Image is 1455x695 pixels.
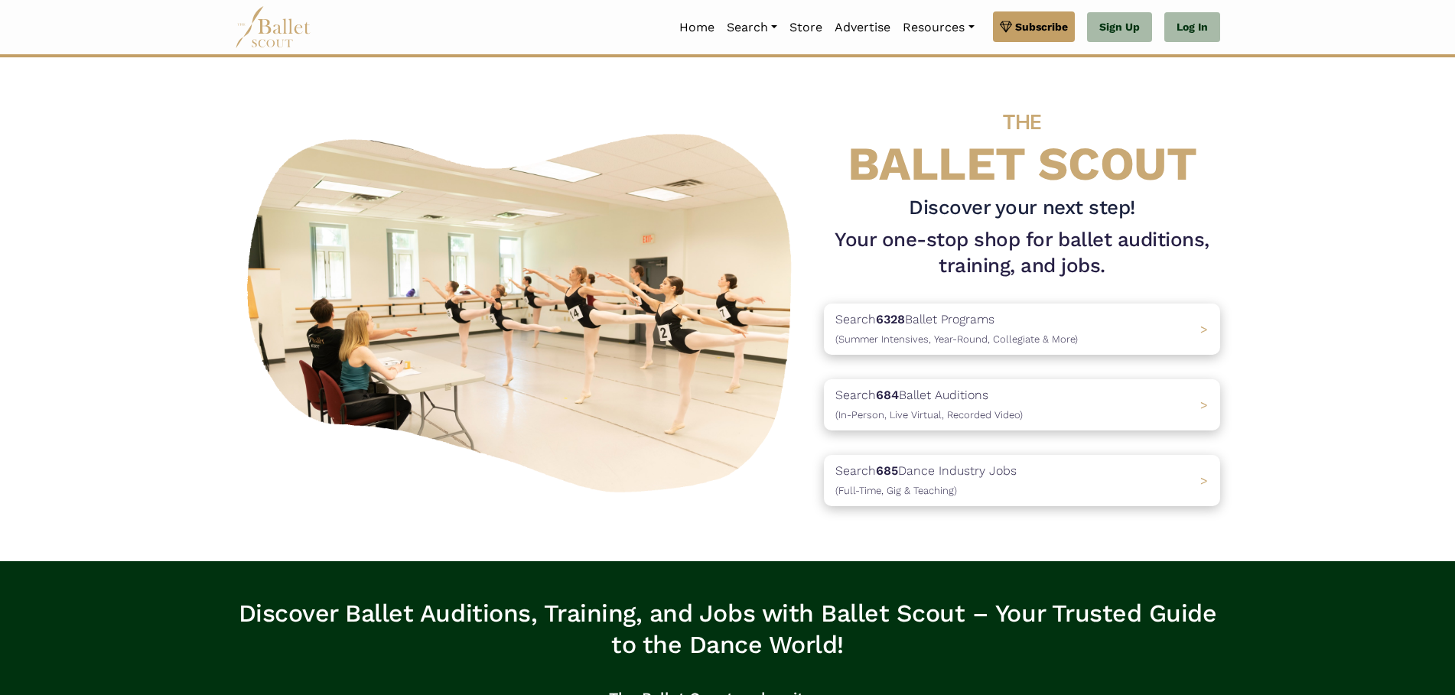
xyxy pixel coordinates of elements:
[835,409,1023,421] span: (In-Person, Live Virtual, Recorded Video)
[1087,12,1152,43] a: Sign Up
[235,117,812,502] img: A group of ballerinas talking to each other in a ballet studio
[783,11,828,44] a: Store
[673,11,721,44] a: Home
[1000,18,1012,35] img: gem.svg
[835,385,1023,424] p: Search Ballet Auditions
[1200,473,1208,488] span: >
[721,11,783,44] a: Search
[824,88,1220,189] h4: BALLET SCOUT
[876,388,899,402] b: 684
[835,310,1078,349] p: Search Ballet Programs
[835,461,1017,500] p: Search Dance Industry Jobs
[824,455,1220,506] a: Search685Dance Industry Jobs(Full-Time, Gig & Teaching) >
[876,312,905,326] b: 6328
[824,304,1220,355] a: Search6328Ballet Programs(Summer Intensives, Year-Round, Collegiate & More)>
[1164,12,1220,43] a: Log In
[828,11,897,44] a: Advertise
[993,11,1075,42] a: Subscribe
[1200,398,1208,412] span: >
[897,11,980,44] a: Resources
[235,598,1220,661] h3: Discover Ballet Auditions, Training, and Jobs with Ballet Scout – Your Trusted Guide to the Dance...
[824,195,1220,221] h3: Discover your next step!
[1003,109,1041,135] span: THE
[835,485,957,496] span: (Full-Time, Gig & Teaching)
[1015,18,1068,35] span: Subscribe
[824,379,1220,430] a: Search684Ballet Auditions(In-Person, Live Virtual, Recorded Video) >
[824,227,1220,279] h1: Your one-stop shop for ballet auditions, training, and jobs.
[1200,322,1208,336] span: >
[835,333,1078,345] span: (Summer Intensives, Year-Round, Collegiate & More)
[876,463,898,478] b: 685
